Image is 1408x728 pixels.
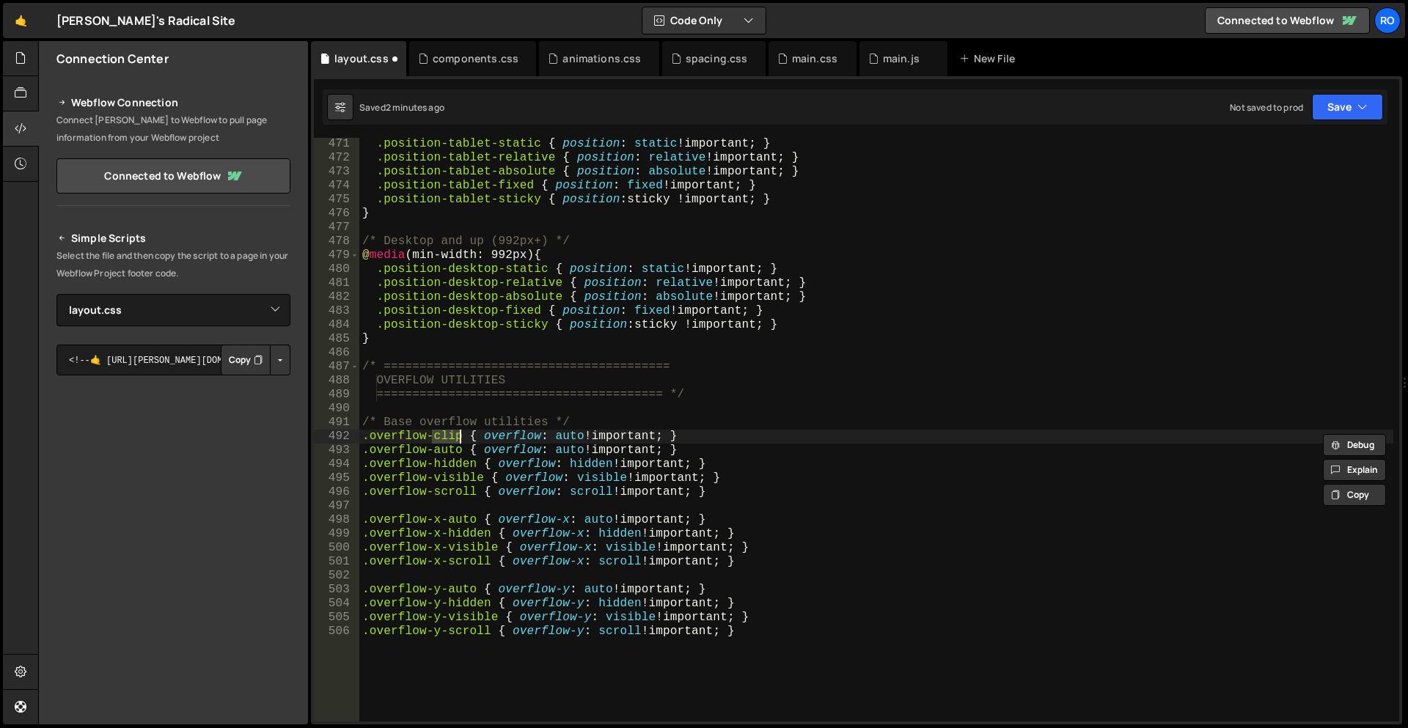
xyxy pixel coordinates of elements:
[314,276,359,290] div: 481
[314,374,359,388] div: 488
[883,51,920,66] div: main.js
[314,262,359,276] div: 480
[314,346,359,360] div: 486
[314,457,359,471] div: 494
[56,541,292,673] iframe: YouTube video player
[314,388,359,402] div: 489
[1230,101,1303,114] div: Not saved to prod
[314,513,359,527] div: 498
[56,94,290,111] h2: Webflow Connection
[314,360,359,374] div: 487
[334,51,389,66] div: layout.css
[1323,434,1386,456] button: Debug
[314,597,359,611] div: 504
[314,249,359,262] div: 479
[686,51,748,66] div: spacing.css
[1374,7,1401,34] a: Ro
[314,416,359,430] div: 491
[314,471,359,485] div: 495
[433,51,518,66] div: components.css
[56,51,169,67] h2: Connection Center
[314,207,359,221] div: 476
[314,527,359,541] div: 499
[314,151,359,165] div: 472
[314,625,359,639] div: 506
[314,444,359,457] div: 493
[56,111,290,147] p: Connect [PERSON_NAME] to Webflow to pull page information from your Webflow project
[314,290,359,304] div: 482
[314,179,359,193] div: 474
[314,569,359,583] div: 502
[56,158,290,194] a: Connected to Webflow
[959,51,1021,66] div: New File
[3,3,39,38] a: 🤙
[314,221,359,235] div: 477
[221,345,290,375] div: Button group with nested dropdown
[314,304,359,318] div: 483
[314,193,359,207] div: 475
[56,12,235,29] div: [PERSON_NAME]'s Radical Site
[386,101,444,114] div: 2 minutes ago
[56,345,290,375] textarea: <!--🤙 [URL][PERSON_NAME][DOMAIN_NAME]> <script>document.addEventListener("DOMContentLoaded", func...
[1323,459,1386,481] button: Explain
[314,332,359,346] div: 485
[642,7,766,34] button: Code Only
[56,229,290,247] h2: Simple Scripts
[314,583,359,597] div: 503
[56,400,292,532] iframe: YouTube video player
[314,541,359,555] div: 500
[314,318,359,332] div: 484
[314,430,359,444] div: 492
[359,101,444,114] div: Saved
[1312,94,1383,120] button: Save
[314,402,359,416] div: 490
[314,485,359,499] div: 496
[1205,7,1370,34] a: Connected to Webflow
[56,247,290,282] p: Select the file and then copy the script to a page in your Webflow Project footer code.
[314,165,359,179] div: 473
[314,499,359,513] div: 497
[562,51,641,66] div: animations.css
[221,345,271,375] button: Copy
[314,611,359,625] div: 505
[314,555,359,569] div: 501
[314,137,359,151] div: 471
[1323,484,1386,506] button: Copy
[792,51,837,66] div: main.css
[314,235,359,249] div: 478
